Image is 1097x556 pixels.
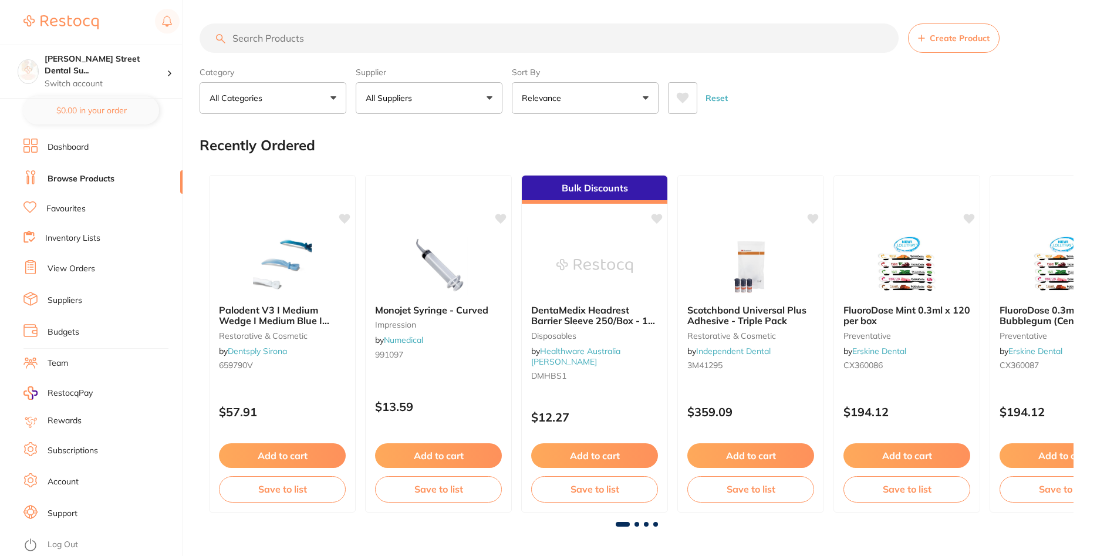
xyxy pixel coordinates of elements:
[228,346,287,356] a: Dentsply Sirona
[531,371,658,380] small: DMHBS1
[531,476,658,502] button: Save to list
[219,331,346,341] small: restorative & cosmetic
[219,443,346,468] button: Add to cart
[23,536,179,555] button: Log Out
[400,237,477,295] img: Monojet Syringe - Curved
[1000,346,1062,356] span: by
[48,508,77,520] a: Support
[219,346,287,356] span: by
[210,92,267,104] p: All Categories
[687,331,814,341] small: restorative & cosmetic
[512,82,659,114] button: Relevance
[531,443,658,468] button: Add to cart
[531,331,658,341] small: Disposables
[48,415,82,427] a: Rewards
[366,92,417,104] p: All Suppliers
[843,443,970,468] button: Add to cart
[687,443,814,468] button: Add to cart
[930,33,990,43] span: Create Product
[696,346,771,356] a: Independent Dental
[48,173,114,185] a: Browse Products
[48,295,82,306] a: Suppliers
[48,445,98,457] a: Subscriptions
[687,360,814,370] small: 3M41295
[48,387,93,399] span: RestocqPay
[45,232,100,244] a: Inventory Lists
[375,320,502,329] small: impression
[375,350,502,359] small: 991097
[200,137,315,154] h2: Recently Ordered
[702,82,731,114] button: Reset
[48,476,79,488] a: Account
[23,9,99,36] a: Restocq Logo
[843,360,970,370] small: CX360086
[384,335,423,345] a: Numedical
[48,141,89,153] a: Dashboard
[219,405,346,419] p: $57.91
[46,203,86,215] a: Favourites
[375,400,502,413] p: $13.59
[244,237,320,295] img: Palodent V3 I Medium Wedge I Medium Blue I Refill of 100
[869,237,945,295] img: FluoroDose Mint 0.3ml x 120 per box
[356,82,502,114] button: All Suppliers
[23,386,38,400] img: RestocqPay
[375,305,502,315] b: Monojet Syringe - Curved
[531,346,620,367] a: Healthware Australia [PERSON_NAME]
[843,405,970,419] p: $194.12
[48,326,79,338] a: Budgets
[531,410,658,424] p: $12.27
[200,67,346,77] label: Category
[512,67,659,77] label: Sort By
[23,15,99,29] img: Restocq Logo
[375,335,423,345] span: by
[23,386,93,400] a: RestocqPay
[843,305,970,326] b: FluoroDose Mint 0.3ml x 120 per box
[713,237,789,295] img: Scotchbond Universal Plus Adhesive - Triple Pack
[200,82,346,114] button: All Categories
[531,346,620,367] span: by
[556,237,633,295] img: DentaMedix Headrest Barrier Sleeve 250/Box - 10" x 11"(25.4cm x 27.9cm)
[687,405,814,419] p: $359.09
[45,53,167,76] h4: Dawson Street Dental Surgery
[852,346,906,356] a: Erskine Dental
[531,305,658,326] b: DentaMedix Headrest Barrier Sleeve 250/Box - 10" x 11"(25.4cm x 27.9cm)
[843,476,970,502] button: Save to list
[522,92,566,104] p: Relevance
[1008,346,1062,356] a: Erskine Dental
[687,305,814,326] b: Scotchbond Universal Plus Adhesive - Triple Pack
[48,539,78,551] a: Log Out
[48,263,95,275] a: View Orders
[219,360,346,370] small: 659790V
[356,67,502,77] label: Supplier
[375,443,502,468] button: Add to cart
[45,78,167,90] p: Switch account
[908,23,1000,53] button: Create Product
[522,176,667,204] div: Bulk Discounts
[219,476,346,502] button: Save to list
[375,476,502,502] button: Save to list
[23,96,159,124] button: $0.00 in your order
[687,476,814,502] button: Save to list
[843,331,970,341] small: preventative
[18,60,38,80] img: Dawson Street Dental Surgery
[48,358,68,369] a: Team
[219,305,346,326] b: Palodent V3 I Medium Wedge I Medium Blue I Refill of 100
[200,23,899,53] input: Search Products
[687,346,771,356] span: by
[843,346,906,356] span: by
